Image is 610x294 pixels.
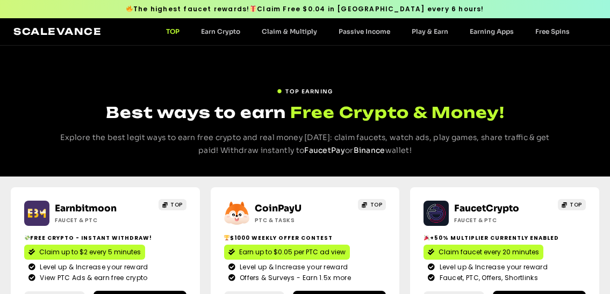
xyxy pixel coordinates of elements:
span: The highest faucet rewards! Claim Free $0.04 in [GEOGRAPHIC_DATA] every 6 hours! [126,4,484,14]
a: FaucetCrypto [454,203,519,214]
span: Faucet, PTC, Offers, Shortlinks [437,273,538,283]
a: Play & Earn [401,27,459,35]
a: Passive Income [328,27,401,35]
a: Claim faucet every 20 minutes [424,245,543,260]
a: Claim up to $2 every 5 minutes [24,245,145,260]
span: Claim faucet every 20 minutes [439,247,539,257]
h2: ptc & Tasks [255,216,339,224]
img: 🔥 [126,5,133,12]
span: TOP [370,201,383,209]
a: Scalevance [13,26,102,37]
span: TOP [570,201,582,209]
nav: Menu [155,27,580,35]
span: Offers & Surveys - Earn 1.5x more [237,273,351,283]
h2: Faucet & PTC [454,216,538,224]
a: Earnbitmoon [55,203,117,214]
a: TOP [155,27,190,35]
span: Earn up to $0.05 per PTC ad view [239,247,346,257]
a: TOP EARNING [277,83,333,95]
h2: $1000 Weekly Offer contest [224,234,386,242]
img: 🏆 [224,235,229,240]
h2: +50% Multiplier currently enabled [424,234,586,242]
span: Level up & Increase your reward [437,262,548,272]
a: TOP [159,199,186,210]
a: TOP [558,199,586,210]
a: CoinPayU [255,203,302,214]
h2: Free crypto - Instant withdraw! [24,234,186,242]
img: 🎉 [424,235,429,240]
img: 💸 [25,235,30,240]
span: Free Crypto & Money! [290,102,505,123]
span: TOP [170,201,183,209]
p: Explore the best legit ways to earn free crypto and real money [DATE]: claim faucets, watch ads, ... [54,131,556,157]
span: Claim up to $2 every 5 minutes [39,247,141,257]
a: Earn up to $0.05 per PTC ad view [224,245,350,260]
span: Level up & Increase your reward [237,262,348,272]
a: TOP [358,199,386,210]
a: Free Spins [525,27,580,35]
a: Earn Crypto [190,27,251,35]
span: TOP EARNING [285,87,333,95]
span: Level up & Increase your reward [37,262,148,272]
span: View PTC Ads & earn free crypto [37,273,147,283]
a: FaucetPay [304,145,345,155]
a: Earning Apps [459,27,525,35]
span: Best ways to earn [106,103,286,122]
img: 🎁 [250,5,256,12]
h2: Faucet & PTC [55,216,139,224]
a: Binance [354,145,385,155]
a: Claim & Multiply [251,27,328,35]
